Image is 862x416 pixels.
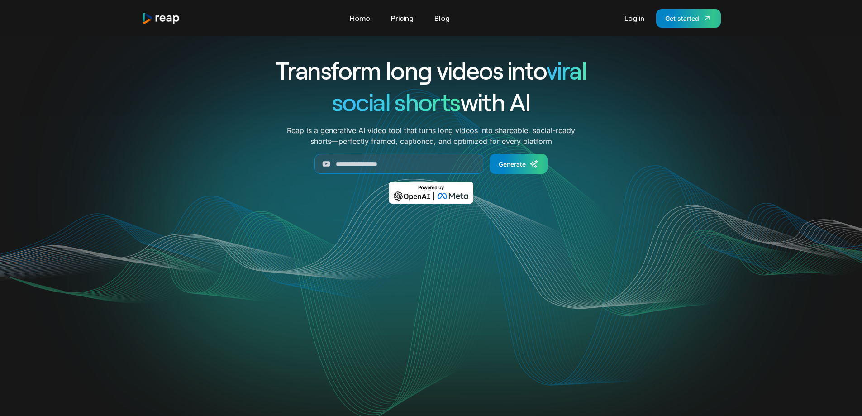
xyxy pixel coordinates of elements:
[665,14,699,23] div: Get started
[546,55,586,85] span: viral
[142,12,181,24] a: home
[249,217,613,399] video: Your browser does not support the video tag.
[243,54,619,86] h1: Transform long videos into
[243,154,619,174] form: Generate Form
[389,182,473,204] img: Powered by OpenAI & Meta
[142,12,181,24] img: reap logo
[656,9,721,28] a: Get started
[490,154,548,174] a: Generate
[430,11,454,25] a: Blog
[287,125,575,147] p: Reap is a generative AI video tool that turns long videos into shareable, social-ready shorts—per...
[499,159,526,169] div: Generate
[332,87,460,116] span: social shorts
[386,11,418,25] a: Pricing
[345,11,375,25] a: Home
[243,86,619,118] h1: with AI
[620,11,649,25] a: Log in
